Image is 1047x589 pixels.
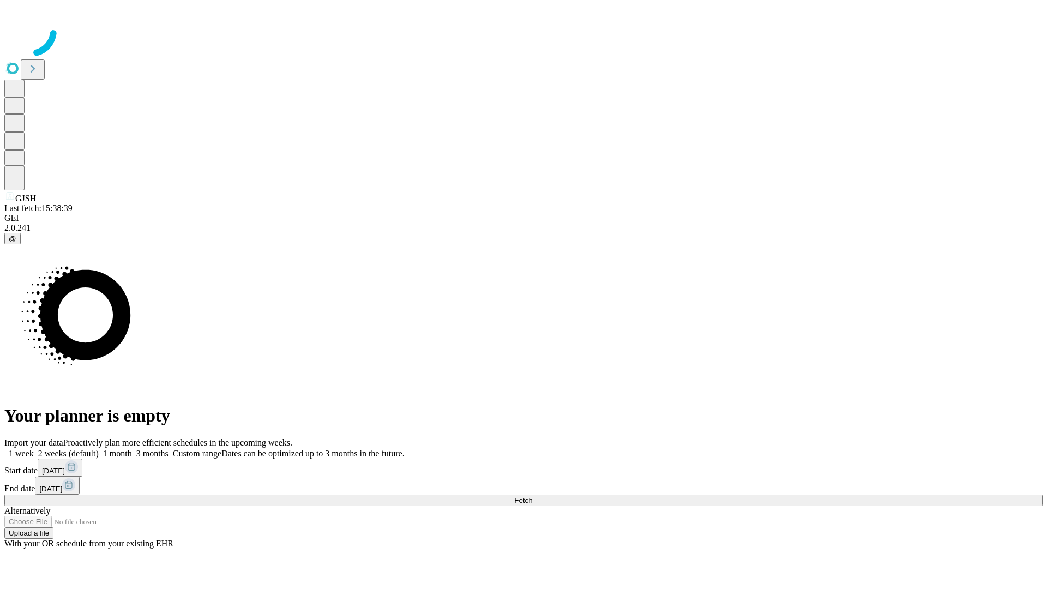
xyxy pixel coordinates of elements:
[4,539,173,548] span: With your OR schedule from your existing EHR
[4,459,1043,477] div: Start date
[4,213,1043,223] div: GEI
[173,449,221,458] span: Custom range
[39,485,62,493] span: [DATE]
[35,477,80,495] button: [DATE]
[514,496,532,504] span: Fetch
[38,459,82,477] button: [DATE]
[4,406,1043,426] h1: Your planner is empty
[4,438,63,447] span: Import your data
[103,449,132,458] span: 1 month
[4,527,53,539] button: Upload a file
[4,233,21,244] button: @
[38,449,99,458] span: 2 weeks (default)
[136,449,169,458] span: 3 months
[4,203,73,213] span: Last fetch: 15:38:39
[4,495,1043,506] button: Fetch
[42,467,65,475] span: [DATE]
[4,506,50,515] span: Alternatively
[221,449,404,458] span: Dates can be optimized up to 3 months in the future.
[15,194,36,203] span: GJSH
[9,449,34,458] span: 1 week
[4,477,1043,495] div: End date
[4,223,1043,233] div: 2.0.241
[63,438,292,447] span: Proactively plan more efficient schedules in the upcoming weeks.
[9,235,16,243] span: @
